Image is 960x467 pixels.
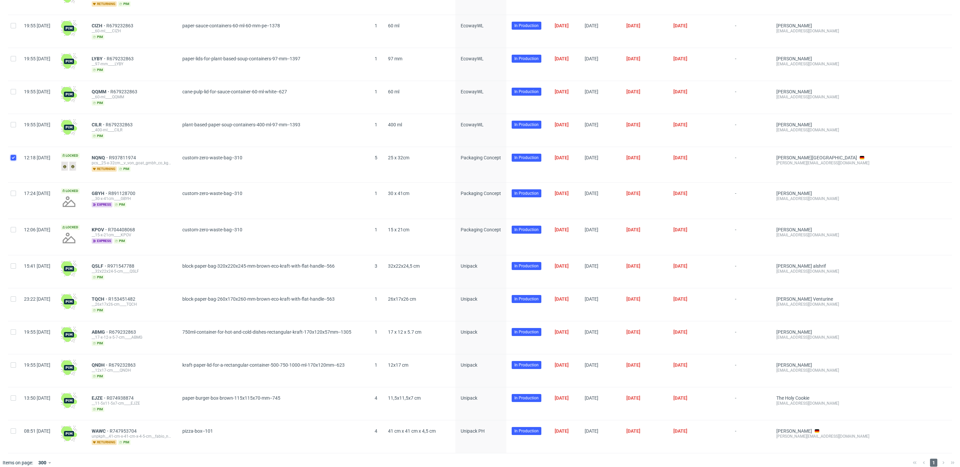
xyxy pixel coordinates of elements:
[514,362,539,368] span: In Production
[514,296,539,302] span: In Production
[375,227,377,232] span: 1
[92,335,172,340] div: __17-x-12-x-5-7-cm____ABMG
[555,329,569,335] span: [DATE]
[776,61,869,67] div: [EMAIL_ADDRESS][DOMAIN_NAME]
[388,329,421,335] span: 17 x 12 x 5.7 cm
[61,194,77,210] img: no_design.png
[110,89,139,94] a: R679232863
[626,395,640,401] span: [DATE]
[673,56,687,61] span: [DATE]
[24,56,50,61] span: 19:55 [DATE]
[92,202,112,207] span: express
[114,238,126,244] span: pim
[735,56,766,73] span: -
[92,368,172,373] div: __12x17-cm____QNDH
[388,428,436,434] span: 41 cm x 41 cm x 4,5 cm
[514,23,539,29] span: In Production
[92,434,172,439] div: unpkph__41-cm-x-41-cm-x-4-5-cm__fabio_nascia_intotexture__WAWC
[92,155,109,160] a: NQNQ
[24,23,50,28] span: 19:55 [DATE]
[108,191,137,196] a: R891128700
[118,1,131,7] span: pim
[776,395,809,401] a: The Holy Cookie
[92,227,108,232] a: KPOV
[776,94,869,100] div: [EMAIL_ADDRESS][DOMAIN_NAME]
[626,296,640,302] span: [DATE]
[461,428,485,434] span: Unipack PH
[461,395,477,401] span: Unipack
[110,428,138,434] a: R747953704
[92,296,108,302] span: TQCH
[107,263,136,269] span: R971547788
[388,122,402,127] span: 400 ml
[735,155,766,174] span: -
[776,127,869,133] div: [EMAIL_ADDRESS][DOMAIN_NAME]
[585,89,598,94] span: [DATE]
[92,191,108,196] span: GBYH
[92,232,172,238] div: __15-x-21cm____KPOV
[24,296,50,302] span: 23:22 [DATE]
[375,263,377,269] span: 3
[514,329,539,335] span: In Production
[375,428,377,434] span: 4
[388,23,399,28] span: 60 ml
[108,296,137,302] span: R153451482
[555,122,569,127] span: [DATE]
[92,56,107,61] a: LYBY
[514,395,539,401] span: In Production
[626,191,640,196] span: [DATE]
[92,428,110,434] a: WAWC
[92,196,172,201] div: __30-x-41cm____GBYH
[92,269,172,274] div: __32x22x24-5-cm____QSLF
[92,263,107,269] a: QSLF
[776,227,812,232] a: [PERSON_NAME]
[92,94,172,100] div: __60-ml____QQMM
[585,263,598,269] span: [DATE]
[92,238,112,244] span: express
[375,23,377,28] span: 1
[61,225,80,230] span: Locked
[776,428,812,434] a: [PERSON_NAME]
[92,67,104,73] span: pim
[182,362,345,368] span: kraft-paper-lid-for-a-rectangular-container-500-750-1000-ml-170x120mm--623
[776,160,869,166] div: [PERSON_NAME][EMAIL_ADDRESS][DOMAIN_NAME]
[375,122,377,127] span: 1
[92,407,104,412] span: pim
[92,100,104,106] span: pim
[61,230,77,246] img: no_design.png
[24,329,50,335] span: 19:55 [DATE]
[673,227,687,232] span: [DATE]
[182,122,300,127] span: plant-based-paper-soup-containers-400-ml-97-mm--1393
[92,329,109,335] a: ABMG
[626,227,640,232] span: [DATE]
[673,89,687,94] span: [DATE]
[92,89,110,94] span: QQMM
[24,362,50,368] span: 19:55 [DATE]
[92,374,104,379] span: pim
[585,362,598,368] span: [DATE]
[92,122,106,127] a: CILR
[182,428,213,434] span: pizza-box--101
[585,329,598,335] span: [DATE]
[461,227,501,232] span: Packaging Concept
[673,296,687,302] span: [DATE]
[514,89,539,95] span: In Production
[182,155,242,160] span: custom-zero-waste-bag--310
[92,28,172,34] div: __60-ml____CIZH
[375,56,377,61] span: 1
[61,426,77,442] img: wHgJFi1I6lmhQAAAABJRU5ErkJggg==
[375,155,377,160] span: 5
[388,191,409,196] span: 30 x 41cm
[514,263,539,269] span: In Production
[92,302,172,307] div: __26x17x26-cm____TQCH
[61,53,77,69] img: wHgJFi1I6lmhQAAAABJRU5ErkJggg==
[109,329,137,335] a: R679232863
[555,191,569,196] span: [DATE]
[461,89,484,94] span: EcowayWL
[673,428,687,434] span: [DATE]
[626,263,640,269] span: [DATE]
